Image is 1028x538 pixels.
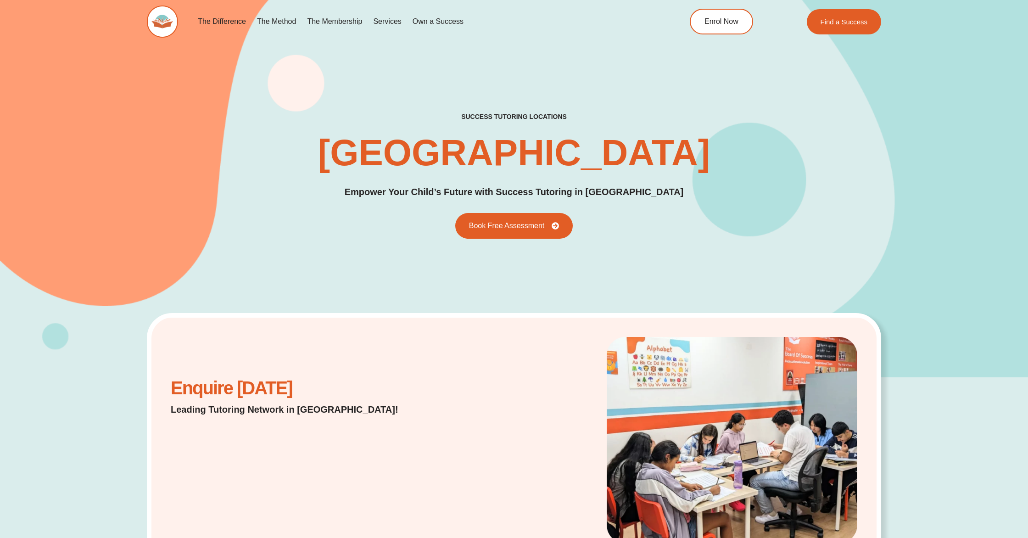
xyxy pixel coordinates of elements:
[407,11,469,32] a: Own a Success
[461,112,567,121] h2: success tutoring locations
[704,18,738,25] span: Enrol Now
[345,185,684,199] p: Empower Your Child’s Future with Success Tutoring in [GEOGRAPHIC_DATA]
[469,222,545,230] span: Book Free Assessment
[171,425,384,494] iframe: Website Lead Form
[455,213,573,239] a: Book Free Assessment
[192,11,648,32] nav: Menu
[368,11,407,32] a: Services
[192,11,251,32] a: The Difference
[690,9,753,34] a: Enrol Now
[318,134,710,171] h1: [GEOGRAPHIC_DATA]
[806,9,881,34] a: Find a Success
[251,11,302,32] a: The Method
[171,403,422,416] p: Leading Tutoring Network in [GEOGRAPHIC_DATA]!
[171,382,422,394] h2: Enquire [DATE]
[302,11,368,32] a: The Membership
[820,18,867,25] span: Find a Success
